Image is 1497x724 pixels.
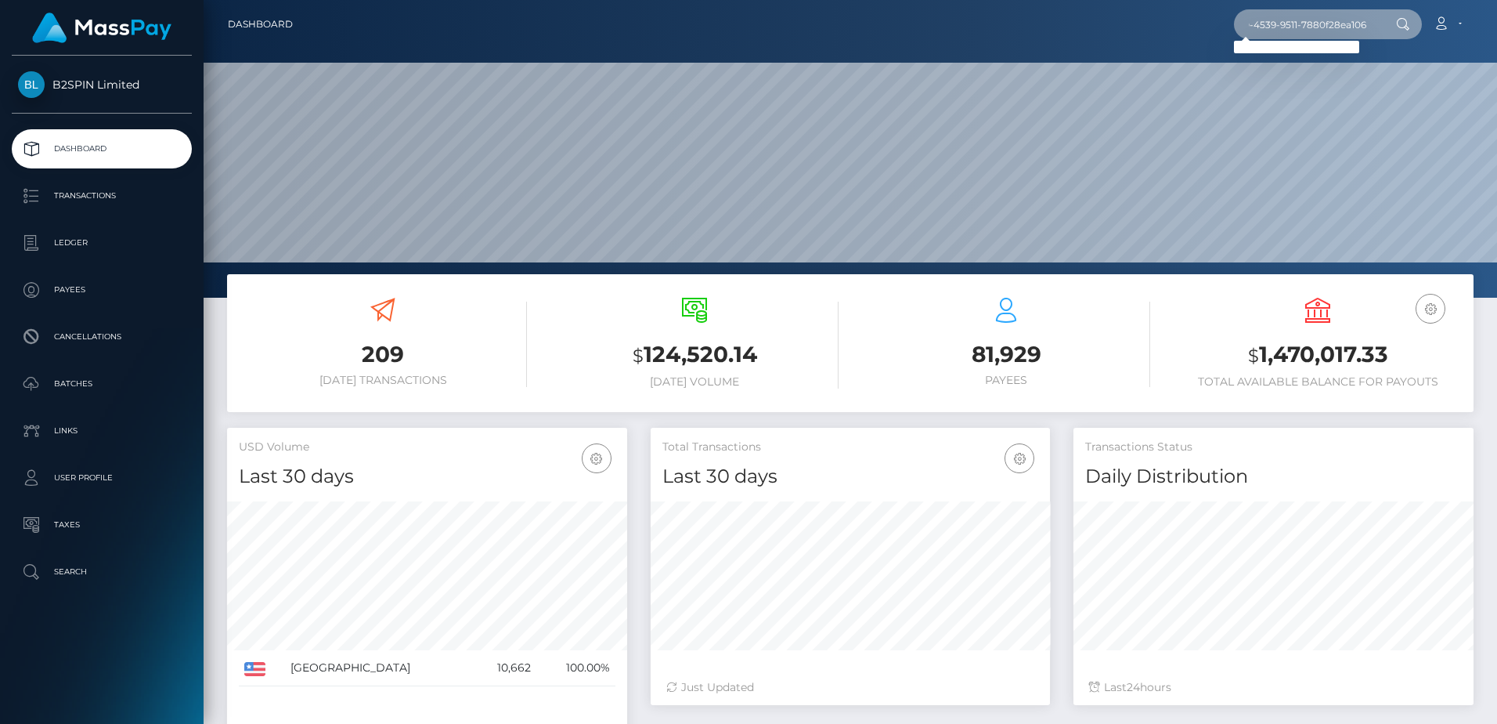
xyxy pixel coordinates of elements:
[1085,440,1462,455] h5: Transactions Status
[1085,463,1462,491] h4: Daily Distribution
[18,325,186,349] p: Cancellations
[12,317,192,357] a: Cancellations
[1174,375,1462,389] h6: Total Available Balance for Payouts
[12,176,192,215] a: Transactions
[12,458,192,498] a: User Profile
[18,560,186,584] p: Search
[1089,679,1458,696] div: Last hours
[18,231,186,255] p: Ledger
[633,345,644,367] small: $
[18,419,186,443] p: Links
[239,339,527,370] h3: 209
[666,679,1035,696] div: Just Updated
[12,552,192,592] a: Search
[12,270,192,310] a: Payees
[32,13,171,43] img: MassPay Logo
[536,650,615,686] td: 100.00%
[550,339,839,371] h3: 124,520.14
[285,650,473,686] td: [GEOGRAPHIC_DATA]
[12,223,192,262] a: Ledger
[244,662,265,676] img: US.png
[1234,9,1381,39] input: Search...
[239,374,527,387] h6: [DATE] Transactions
[1248,345,1259,367] small: $
[472,650,536,686] td: 10,662
[12,411,192,451] a: Links
[18,278,186,302] p: Payees
[1174,339,1462,371] h3: 1,470,017.33
[18,71,45,98] img: B2SPIN Limited
[1127,680,1140,694] span: 24
[12,78,192,92] span: B2SPIN Limited
[228,8,293,41] a: Dashboard
[662,440,1039,455] h5: Total Transactions
[662,463,1039,491] h4: Last 30 days
[18,513,186,537] p: Taxes
[12,505,192,545] a: Taxes
[18,466,186,490] p: User Profile
[18,184,186,208] p: Transactions
[12,364,192,404] a: Batches
[239,463,615,491] h4: Last 30 days
[550,375,839,389] h6: [DATE] Volume
[18,137,186,161] p: Dashboard
[862,374,1150,387] h6: Payees
[18,372,186,396] p: Batches
[239,440,615,455] h5: USD Volume
[862,339,1150,370] h3: 81,929
[12,129,192,168] a: Dashboard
